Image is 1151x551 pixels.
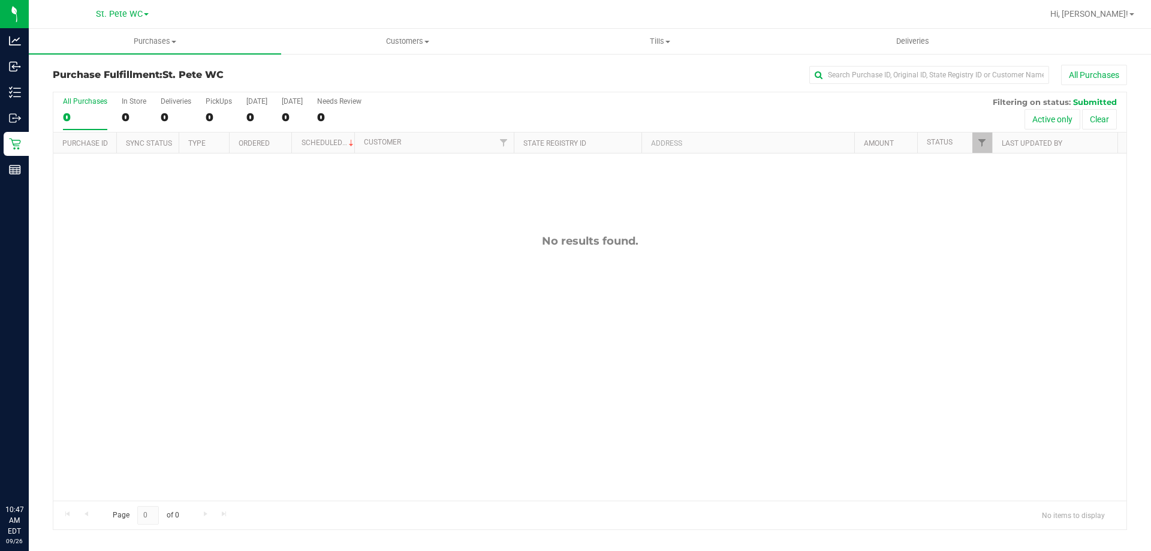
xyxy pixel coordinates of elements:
inline-svg: Retail [9,138,21,150]
div: 0 [161,110,191,124]
a: Filter [494,133,514,153]
div: [DATE] [282,97,303,106]
div: 0 [206,110,232,124]
button: Clear [1082,109,1117,130]
button: All Purchases [1061,65,1127,85]
span: Purchases [29,36,281,47]
div: 0 [122,110,146,124]
inline-svg: Inventory [9,86,21,98]
div: All Purchases [63,97,107,106]
a: State Registry ID [523,139,586,147]
span: St. Pete WC [162,69,224,80]
a: Customers [281,29,534,54]
span: Tills [534,36,785,47]
div: PickUps [206,97,232,106]
inline-svg: Analytics [9,35,21,47]
a: Filter [972,133,992,153]
a: Sync Status [126,139,172,147]
span: St. Pete WC [96,9,143,19]
span: Hi, [PERSON_NAME]! [1050,9,1128,19]
a: Deliveries [787,29,1039,54]
button: Active only [1025,109,1080,130]
span: Deliveries [880,36,945,47]
inline-svg: Inbound [9,61,21,73]
a: Last Updated By [1002,139,1062,147]
div: 0 [282,110,303,124]
div: No results found. [53,234,1126,248]
span: Filtering on status: [993,97,1071,107]
h3: Purchase Fulfillment: [53,70,411,80]
a: Scheduled [302,138,356,147]
div: [DATE] [246,97,267,106]
div: Deliveries [161,97,191,106]
div: Needs Review [317,97,361,106]
span: Submitted [1073,97,1117,107]
div: 0 [317,110,361,124]
input: Search Purchase ID, Original ID, State Registry ID or Customer Name... [809,66,1049,84]
inline-svg: Outbound [9,112,21,124]
a: Tills [534,29,786,54]
div: In Store [122,97,146,106]
p: 10:47 AM EDT [5,504,23,537]
a: Amount [864,139,894,147]
p: 09/26 [5,537,23,546]
span: Customers [282,36,533,47]
a: Type [188,139,206,147]
a: Purchase ID [62,139,108,147]
div: 0 [246,110,267,124]
div: 0 [63,110,107,124]
a: Status [927,138,953,146]
inline-svg: Reports [9,164,21,176]
span: Page of 0 [103,506,189,525]
a: Customer [364,138,401,146]
th: Address [641,133,854,153]
span: No items to display [1032,506,1114,524]
a: Ordered [239,139,270,147]
a: Purchases [29,29,281,54]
